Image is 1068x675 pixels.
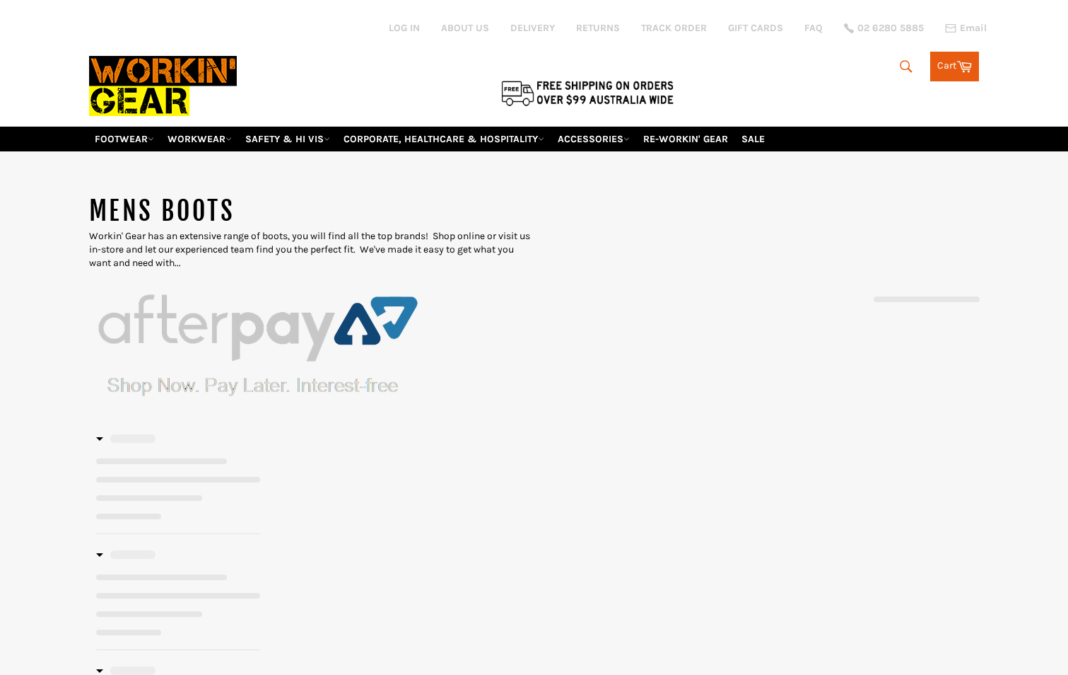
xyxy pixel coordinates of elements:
h1: MENS BOOTS [89,194,534,229]
a: ACCESSORIES [552,127,635,151]
img: Afterpay-Logo-on-dark-bg_large.png [89,284,428,400]
a: RETURNS [576,21,620,35]
a: FOOTWEAR [89,127,160,151]
a: ABOUT US [441,21,489,35]
span: 02 6280 5885 [857,23,924,33]
a: Email [945,23,987,34]
img: Workin Gear leaders in Workwear, Safety Boots, PPE, Uniforms. Australia's No.1 in Workwear [89,46,237,126]
a: SALE [736,127,770,151]
a: RE-WORKIN' GEAR [638,127,734,151]
a: SAFETY & HI VIS [240,127,336,151]
a: WORKWEAR [162,127,237,151]
span: Workin' Gear has an extensive range of boots, you will find all the top brands! Shop online or vi... [89,230,530,270]
a: TRACK ORDER [641,21,707,35]
a: GIFT CARDS [728,21,783,35]
a: FAQ [804,21,823,35]
a: CORPORATE, HEALTHCARE & HOSPITALITY [338,127,550,151]
img: Flat $9.95 shipping Australia wide [499,78,676,108]
a: Log in [389,22,420,34]
a: Cart [930,52,979,81]
span: Email [960,23,987,33]
a: 02 6280 5885 [844,23,924,33]
a: DELIVERY [510,21,555,35]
